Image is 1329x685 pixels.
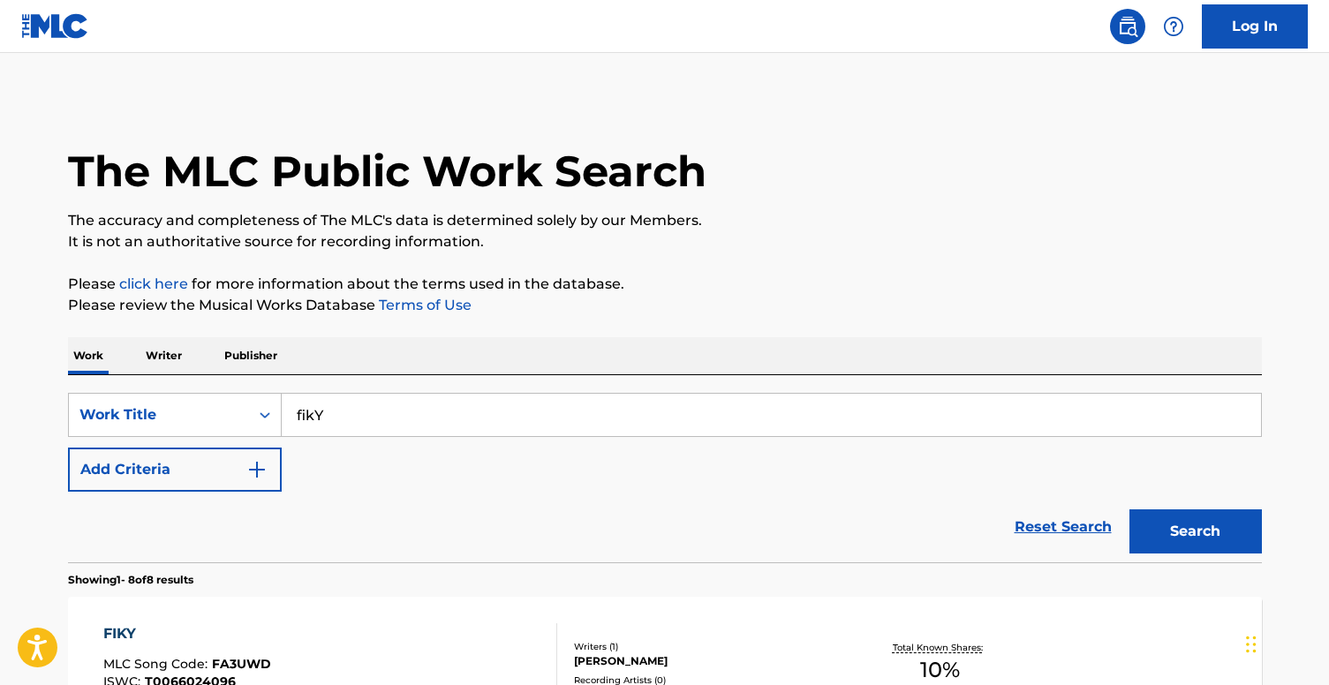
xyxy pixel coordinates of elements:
div: [PERSON_NAME] [574,653,841,669]
form: Search Form [68,393,1262,562]
a: Log In [1202,4,1308,49]
p: Please for more information about the terms used in the database. [68,274,1262,295]
div: FIKY [103,623,271,644]
a: Public Search [1110,9,1145,44]
span: FA3UWD [212,656,271,672]
a: click here [119,275,188,292]
div: Work Title [79,404,238,425]
p: The accuracy and completeness of The MLC's data is determined solely by our Members. [68,210,1262,231]
p: Publisher [219,337,283,374]
button: Search [1129,509,1262,553]
div: Help [1156,9,1191,44]
button: Add Criteria [68,448,282,492]
p: Please review the Musical Works Database [68,295,1262,316]
p: Total Known Shares: [893,641,987,654]
div: Writers ( 1 ) [574,640,841,653]
iframe: Chat Widget [1241,600,1329,685]
img: MLC Logo [21,13,89,39]
img: help [1163,16,1184,37]
a: Terms of Use [375,297,472,313]
p: Writer [140,337,187,374]
a: Reset Search [1006,508,1121,546]
img: search [1117,16,1138,37]
p: Work [68,337,109,374]
span: MLC Song Code : [103,656,212,672]
p: It is not an authoritative source for recording information. [68,231,1262,252]
p: Showing 1 - 8 of 8 results [68,572,193,588]
div: Drag [1246,618,1257,671]
h1: The MLC Public Work Search [68,145,706,198]
img: 9d2ae6d4665cec9f34b9.svg [246,459,268,480]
